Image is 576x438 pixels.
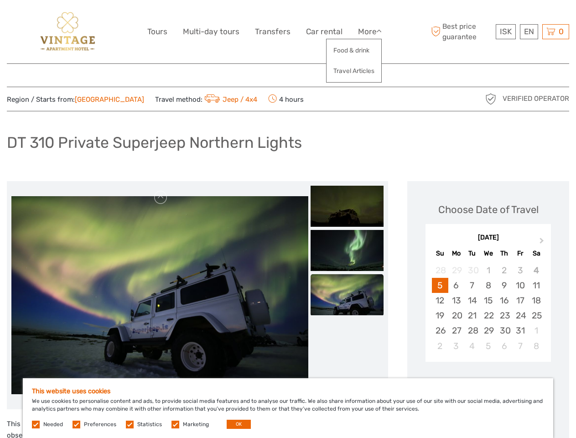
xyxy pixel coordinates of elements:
div: Choose Saturday, November 8th, 2025 [528,339,544,354]
div: Choose Monday, October 6th, 2025 [448,278,464,293]
button: Open LiveChat chat widget [105,14,116,25]
div: Choose Thursday, October 30th, 2025 [496,323,512,338]
h5: This website uses cookies [32,387,544,395]
div: Choose Friday, November 7th, 2025 [512,339,528,354]
div: Th [496,247,512,260]
span: ISK [500,27,512,36]
div: Mo [448,247,464,260]
div: Choose Monday, October 20th, 2025 [448,308,464,323]
div: Su [432,247,448,260]
img: ac05cf40673440bcb3e8cf4c9c0c4d50_slider_thumbnail.jpg [311,186,384,227]
div: Not available Friday, October 3rd, 2025 [512,263,528,278]
span: Best price guarantee [429,21,493,42]
div: Choose Thursday, November 6th, 2025 [496,339,512,354]
div: Choose Date of Travel [438,203,539,217]
div: Choose Friday, October 17th, 2025 [512,293,528,308]
h1: DT 310 Private Superjeep Northern Lights [7,133,302,152]
div: Choose Thursday, October 9th, 2025 [496,278,512,293]
div: Choose Tuesday, November 4th, 2025 [464,339,480,354]
div: Choose Tuesday, October 21st, 2025 [464,308,480,323]
a: [GEOGRAPHIC_DATA] [75,95,144,104]
a: Travel Articles [327,62,381,80]
div: Choose Saturday, October 25th, 2025 [528,308,544,323]
label: Statistics [137,421,162,428]
div: Choose Saturday, October 11th, 2025 [528,278,544,293]
div: Sa [528,247,544,260]
a: Tours [147,25,167,38]
p: We're away right now. Please check back later! [13,16,103,23]
a: More [358,25,382,38]
a: Car rental [306,25,342,38]
div: Not available Thursday, October 2nd, 2025 [496,263,512,278]
img: c91789d7c26a42a4bbb4687f621beddf_slider_thumbnail.jpg [311,230,384,271]
div: Not available Wednesday, October 1st, 2025 [480,263,496,278]
div: We use cookies to personalise content and ads, to provide social media features and to analyse ou... [23,378,553,438]
div: Choose Friday, October 10th, 2025 [512,278,528,293]
div: Choose Sunday, October 5th, 2025 [432,278,448,293]
div: Choose Monday, October 13th, 2025 [448,293,464,308]
div: Choose Sunday, October 19th, 2025 [432,308,448,323]
div: Choose Wednesday, October 15th, 2025 [480,293,496,308]
div: Not available Sunday, September 28th, 2025 [432,263,448,278]
div: Choose Sunday, October 26th, 2025 [432,323,448,338]
div: Choose Tuesday, October 14th, 2025 [464,293,480,308]
label: Needed [43,421,63,428]
label: Preferences [84,421,116,428]
a: Multi-day tours [183,25,239,38]
div: Tu [464,247,480,260]
div: Fr [512,247,528,260]
a: Jeep / 4x4 [202,95,257,104]
div: Choose Monday, November 3rd, 2025 [448,339,464,354]
a: Transfers [255,25,291,38]
span: 4 hours [268,93,304,105]
div: Not available Tuesday, September 30th, 2025 [464,263,480,278]
div: Choose Thursday, October 23rd, 2025 [496,308,512,323]
div: We [480,247,496,260]
div: Choose Wednesday, October 22nd, 2025 [480,308,496,323]
div: EN [520,24,538,39]
span: 0 [557,27,565,36]
img: 3256-be983540-ede3-4357-9bcb-8bc2f29a93ac_logo_big.png [34,7,101,57]
div: Choose Friday, October 31st, 2025 [512,323,528,338]
div: month 2025-10 [428,263,548,354]
div: Choose Wednesday, October 29th, 2025 [480,323,496,338]
span: Travel method: [155,93,257,105]
div: Choose Wednesday, November 5th, 2025 [480,339,496,354]
div: Choose Friday, October 24th, 2025 [512,308,528,323]
div: [DATE] [426,233,551,243]
img: 3461b4c5108741fbbd4b5b056beefd0f_slider_thumbnail.jpg [311,274,384,315]
span: Verified Operator [503,94,569,104]
div: Choose Sunday, November 2nd, 2025 [432,339,448,354]
div: Choose Wednesday, October 8th, 2025 [480,278,496,293]
div: Choose Tuesday, October 7th, 2025 [464,278,480,293]
label: Marketing [183,421,209,428]
span: Region / Starts from: [7,95,144,104]
div: Choose Thursday, October 16th, 2025 [496,293,512,308]
div: Not available Monday, September 29th, 2025 [448,263,464,278]
button: Next Month [535,235,550,250]
div: Choose Tuesday, October 28th, 2025 [464,323,480,338]
img: 3461b4c5108741fbbd4b5b056beefd0f_main_slider.jpg [11,196,308,394]
img: verified_operator_grey_128.png [483,92,498,106]
a: Food & drink [327,42,381,59]
div: Choose Saturday, November 1st, 2025 [528,323,544,338]
div: Not available Saturday, October 4th, 2025 [528,263,544,278]
div: Choose Sunday, October 12th, 2025 [432,293,448,308]
div: Choose Monday, October 27th, 2025 [448,323,464,338]
button: OK [227,420,251,429]
div: Choose Saturday, October 18th, 2025 [528,293,544,308]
